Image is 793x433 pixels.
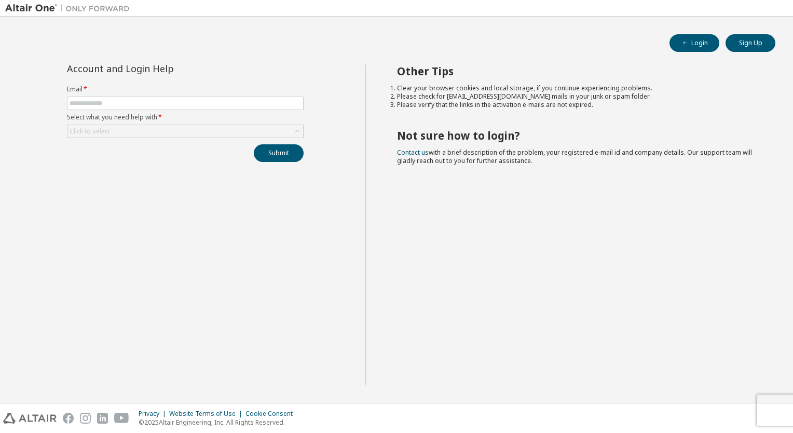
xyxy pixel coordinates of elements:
div: Click to select [67,125,303,138]
button: Login [669,34,719,52]
div: Cookie Consent [245,410,299,418]
div: Account and Login Help [67,64,256,73]
button: Sign Up [726,34,775,52]
li: Please verify that the links in the activation e-mails are not expired. [397,101,757,109]
p: © 2025 Altair Engineering, Inc. All Rights Reserved. [139,418,299,427]
img: facebook.svg [63,413,74,424]
img: Altair One [5,3,135,13]
span: with a brief description of the problem, your registered e-mail id and company details. Our suppo... [397,148,752,165]
li: Clear your browser cookies and local storage, if you continue experiencing problems. [397,84,757,92]
img: instagram.svg [80,413,91,424]
div: Privacy [139,410,169,418]
div: Click to select [70,127,110,136]
div: Website Terms of Use [169,410,245,418]
h2: Not sure how to login? [397,129,757,142]
img: youtube.svg [114,413,129,424]
a: Contact us [397,148,429,157]
label: Email [67,85,304,93]
img: altair_logo.svg [3,413,57,424]
button: Submit [254,144,304,162]
h2: Other Tips [397,64,757,78]
li: Please check for [EMAIL_ADDRESS][DOMAIN_NAME] mails in your junk or spam folder. [397,92,757,101]
label: Select what you need help with [67,113,304,121]
img: linkedin.svg [97,413,108,424]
